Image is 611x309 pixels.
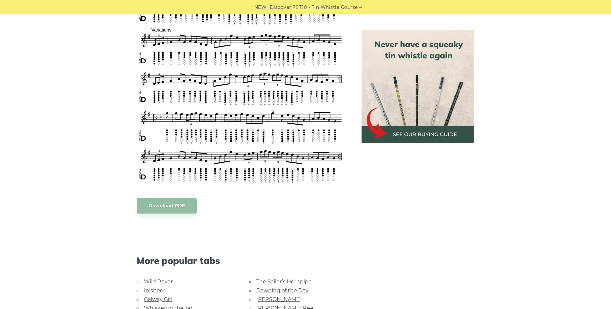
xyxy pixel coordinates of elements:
[137,255,346,266] span: More popular tabs
[254,4,268,11] span: NEW:
[256,296,302,302] a: [PERSON_NAME]
[256,287,308,294] a: Dawning of the Day
[256,278,312,285] a: The Sailor’s Hornpipe
[144,296,172,302] a: Galway Girl
[362,30,474,143] img: tin whistle buying guide
[144,278,173,285] a: Wild Rover
[270,4,291,11] span: Discover
[292,4,358,11] a: PST10 - Tin Whistle Course
[144,287,165,294] a: Inisheer
[137,198,197,214] a: Download PDF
